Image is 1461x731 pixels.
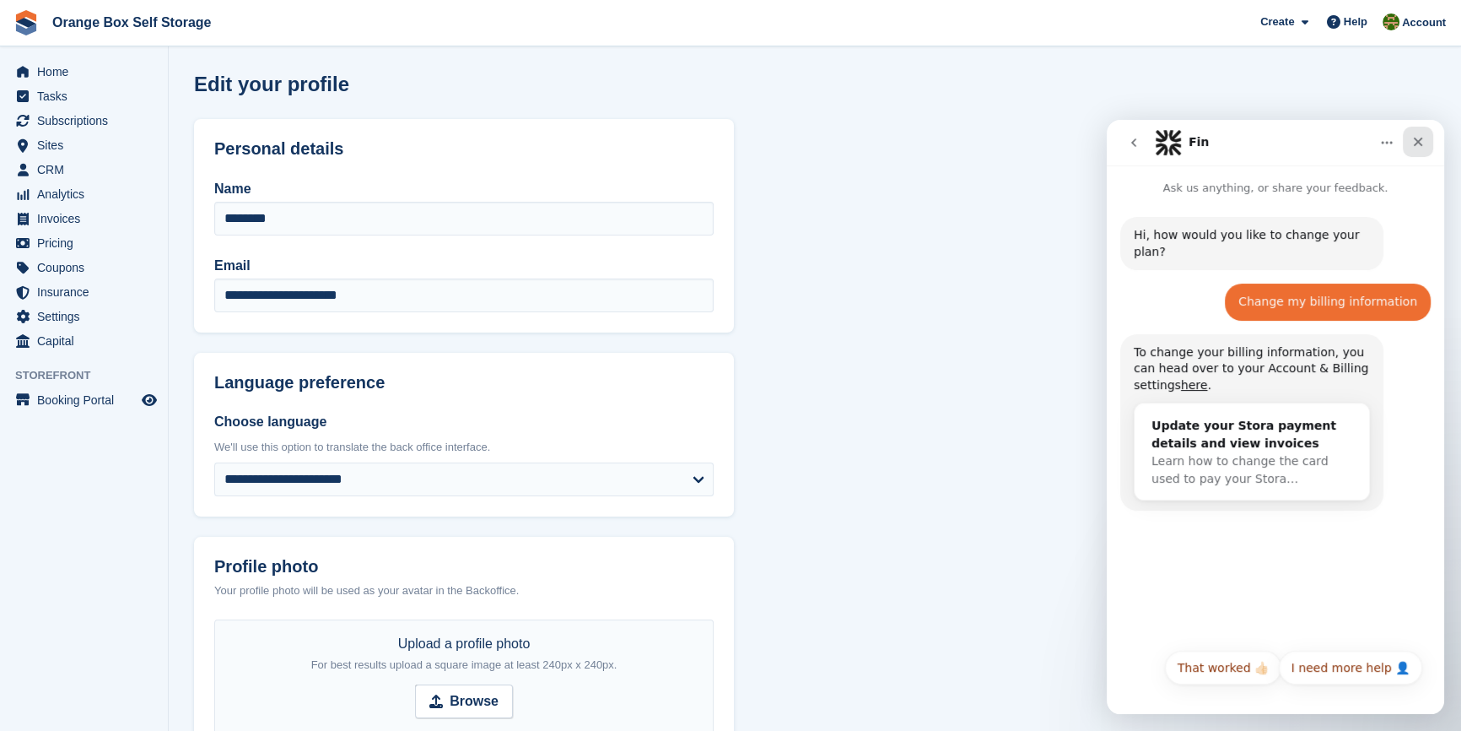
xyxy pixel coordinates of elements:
span: Subscriptions [37,109,138,133]
a: menu [8,231,159,255]
a: menu [8,280,159,304]
div: Your profile photo will be used as your avatar in the Backoffice. [214,582,714,599]
input: Browse [415,685,513,718]
span: Booking Portal [37,388,138,412]
label: Profile photo [214,557,714,577]
a: menu [8,256,159,279]
img: SARAH T [1383,14,1399,30]
span: Tasks [37,84,138,108]
span: Invoices [37,207,138,230]
span: Settings [37,305,138,328]
span: Home [37,60,138,84]
a: menu [8,109,159,133]
span: Sites [37,133,138,157]
a: menu [8,133,159,157]
a: menu [8,182,159,206]
a: menu [8,60,159,84]
label: Choose language [214,412,714,432]
span: Analytics [37,182,138,206]
h1: Edit your profile [194,73,349,95]
strong: Browse [450,691,499,712]
a: menu [8,207,159,230]
img: stora-icon-8386f47178a22dfd0bd8f6a31ec36ba5ce8667c1dd55bd0f319d3a0aa187defe.svg [13,10,39,35]
a: menu [8,388,159,412]
span: Account [1402,14,1446,31]
label: Email [214,256,714,276]
a: menu [8,84,159,108]
label: Name [214,179,714,199]
span: Pricing [37,231,138,255]
span: For best results upload a square image at least 240px x 240px. [311,658,617,671]
span: Help [1344,14,1367,30]
span: Create [1260,14,1294,30]
a: Orange Box Self Storage [46,8,218,36]
span: Coupons [37,256,138,279]
span: Insurance [37,280,138,304]
iframe: Intercom live chat [1107,120,1444,714]
div: Upload a profile photo [311,634,617,674]
a: menu [8,305,159,328]
a: menu [8,158,159,181]
div: We'll use this option to translate the back office interface. [214,439,714,456]
h2: Language preference [214,373,714,393]
a: menu [8,329,159,353]
a: Preview store [139,390,159,410]
span: Storefront [15,367,168,384]
h2: Personal details [214,139,714,159]
span: CRM [37,158,138,181]
span: Capital [37,329,138,353]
